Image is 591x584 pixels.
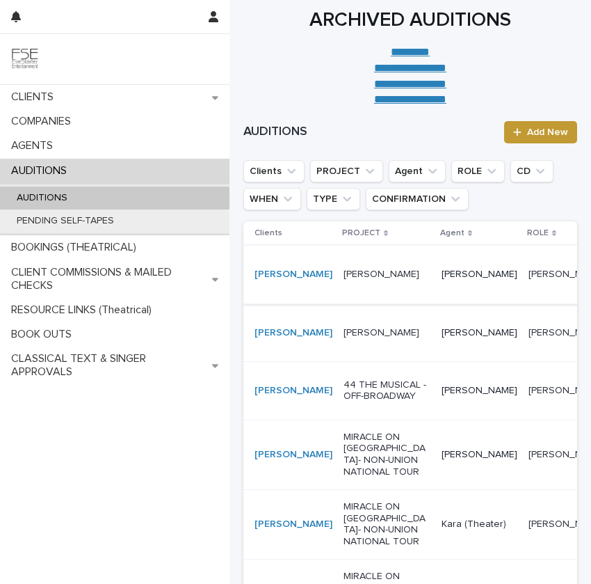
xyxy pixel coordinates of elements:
[254,519,332,530] a: [PERSON_NAME]
[343,432,430,478] p: MIRACLE ON [GEOGRAPHIC_DATA]- NON-UNION NATIONAL TOUR
[527,226,549,241] p: ROLE
[343,327,430,339] p: [PERSON_NAME]
[254,449,332,461] a: [PERSON_NAME]
[510,160,553,182] button: CD
[6,90,65,104] p: CLIENTS
[6,303,163,317] p: RESOURCE LINKS (Theatrical)
[310,160,383,182] button: PROJECT
[440,226,464,241] p: Agent
[6,266,212,292] p: CLIENT COMMISSIONS & MAILED CHECKS
[6,164,78,177] p: AUDITIONS
[6,115,82,128] p: COMPANIES
[6,139,64,152] p: AGENTS
[6,328,83,341] p: BOOK OUTS
[343,379,430,403] p: 44 THE MUSICAL - OFF-BROADWAY
[442,519,517,530] p: Kara (Theater)
[254,327,332,339] a: [PERSON_NAME]
[243,8,577,33] h1: ARCHIVED AUDITIONS
[442,385,517,397] p: [PERSON_NAME]
[442,327,517,339] p: [PERSON_NAME]
[389,160,446,182] button: Agent
[11,45,39,73] img: 9JgRvJ3ETPGCJDhvPVA5
[442,449,517,461] p: [PERSON_NAME]
[243,188,301,210] button: WHEN
[366,188,469,210] button: CONFIRMATION
[254,269,332,281] a: [PERSON_NAME]
[451,160,505,182] button: ROLE
[243,160,305,182] button: Clients
[243,124,496,141] h1: AUDITIONS
[442,269,517,281] p: [PERSON_NAME]
[6,215,125,227] p: PENDING SELF-TAPES
[254,226,282,241] p: Clients
[343,501,430,548] p: MIRACLE ON [GEOGRAPHIC_DATA]- NON-UNION NATIONAL TOUR
[254,385,332,397] a: [PERSON_NAME]
[307,188,360,210] button: TYPE
[527,127,568,137] span: Add New
[504,121,577,143] a: Add New
[343,269,430,281] p: [PERSON_NAME]
[6,241,147,254] p: BOOKINGS (THEATRICAL)
[6,352,212,379] p: CLASSICAL TEXT & SINGER APPROVALS
[342,226,380,241] p: PROJECT
[6,192,79,204] p: AUDITIONS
